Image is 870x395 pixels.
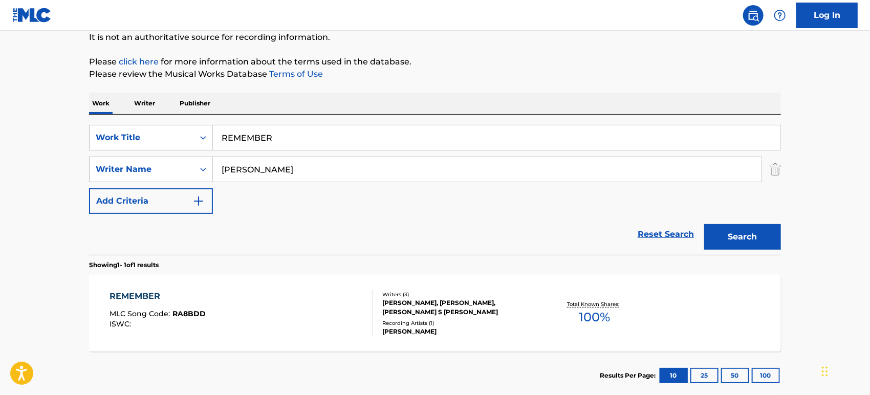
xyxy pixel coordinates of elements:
[752,368,780,383] button: 100
[774,9,786,21] img: help
[796,3,858,28] a: Log In
[690,368,719,383] button: 25
[192,195,205,207] img: 9d2ae6d4665cec9f34b9.svg
[12,8,52,23] img: MLC Logo
[822,356,828,387] div: Drag
[704,224,781,250] button: Search
[173,309,206,318] span: RA8BDD
[110,319,134,328] span: ISWC :
[382,319,537,327] div: Recording Artists ( 1 )
[721,368,749,383] button: 50
[743,5,764,26] a: Public Search
[96,131,188,144] div: Work Title
[119,57,159,67] a: click here
[747,9,759,21] img: search
[89,275,781,352] a: REMEMBERMLC Song Code:RA8BDDISWC:Writers (3)[PERSON_NAME], [PERSON_NAME], [PERSON_NAME] S [PERSON...
[660,368,688,383] button: 10
[567,300,622,308] p: Total Known Shares:
[600,371,658,380] p: Results Per Page:
[89,56,781,68] p: Please for more information about the terms used in the database.
[89,93,113,114] p: Work
[110,290,206,302] div: REMEMBER
[382,327,537,336] div: [PERSON_NAME]
[96,163,188,175] div: Writer Name
[267,69,323,79] a: Terms of Use
[382,291,537,298] div: Writers ( 3 )
[579,308,610,326] span: 100 %
[89,68,781,80] p: Please review the Musical Works Database
[110,309,173,318] span: MLC Song Code :
[770,157,781,182] img: Delete Criterion
[89,260,159,270] p: Showing 1 - 1 of 1 results
[770,5,790,26] div: Help
[819,346,870,395] iframe: Chat Widget
[177,93,213,114] p: Publisher
[382,298,537,317] div: [PERSON_NAME], [PERSON_NAME], [PERSON_NAME] S [PERSON_NAME]
[89,31,781,43] p: It is not an authoritative source for recording information.
[131,93,158,114] p: Writer
[89,125,781,255] form: Search Form
[633,223,699,246] a: Reset Search
[89,188,213,214] button: Add Criteria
